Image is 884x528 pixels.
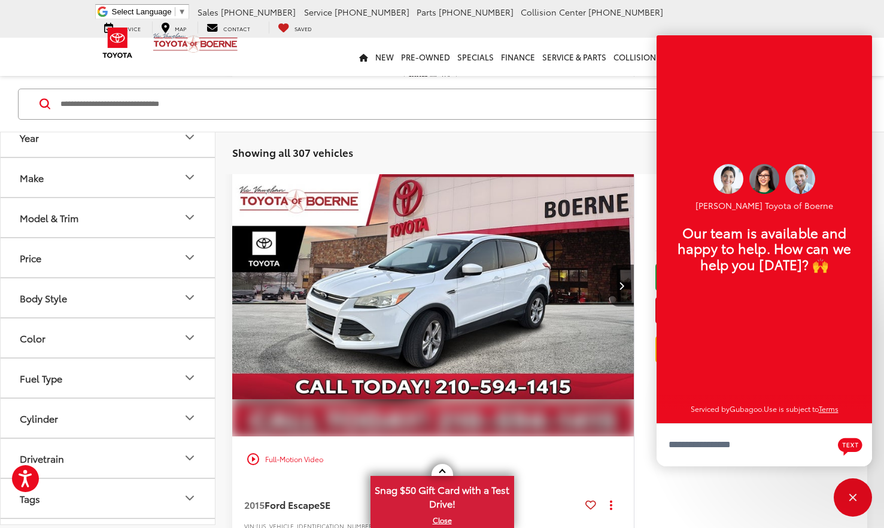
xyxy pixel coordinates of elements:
button: Get Price Now [655,297,846,324]
p: [PERSON_NAME] Toyota of Boerne [669,200,860,211]
span: Sales [198,6,218,18]
button: Fuel TypeFuel Type [1,358,216,397]
a: Value Your Trade [655,336,846,363]
button: CylinderCylinder [1,398,216,437]
img: 2015 Ford Escape SE [232,135,635,437]
a: 2015 Ford Escape SE2015 Ford Escape SE2015 Ford Escape SE2015 Ford Escape SE [232,135,635,436]
button: Chat with SMS [834,432,866,459]
div: Color [183,330,197,345]
img: Operator 3 [785,164,815,194]
a: Collision Center [610,38,691,76]
span: [PHONE_NUMBER] [588,6,663,18]
a: Terms [819,403,839,414]
span: $2,200 [655,181,846,211]
a: New [372,38,397,76]
img: Toyota [95,23,140,62]
div: Year [20,131,39,142]
div: Price [20,251,41,263]
span: Showing all 307 vehicles [232,145,353,159]
div: Make [183,170,197,184]
div: Make [20,171,44,183]
button: Next image [610,265,634,307]
div: Fuel Type [183,371,197,385]
a: Service [95,22,150,34]
a: Service & Parts: Opens in a new tab [539,38,610,76]
div: Color [20,332,45,343]
div: Tags [183,491,197,505]
div: Price [183,250,197,265]
span: Saved [294,25,312,32]
span: [PHONE_NUMBER] [221,6,296,18]
a: Map [152,22,195,34]
span: 2015 [244,497,265,511]
a: Gubagoo. [730,403,764,414]
span: [DATE] Price: [655,217,846,229]
a: Check Availability [655,263,846,290]
textarea: Type your message [657,423,872,466]
button: DrivetrainDrivetrain [1,438,216,477]
button: Actions [601,494,622,515]
div: Year [183,130,197,144]
span: SE [320,497,330,511]
span: Snag $50 Gift Card with a Test Drive! [372,477,513,514]
div: Drivetrain [183,451,197,465]
a: Contact [198,22,259,34]
div: Cylinder [20,412,58,423]
a: Pre-Owned [397,38,454,76]
p: Our team is available and happy to help. How can we help you [DATE]? 🙌 [669,224,860,272]
a: My Saved Vehicles [269,22,321,34]
svg: Text [838,436,862,456]
button: TagsTags [1,478,216,517]
button: Body StyleBody Style [1,278,216,317]
button: ColorColor [1,318,216,357]
img: Operator 1 [749,164,779,194]
div: Body Style [20,292,67,303]
div: Fuel Type [20,372,62,383]
div: Model & Trim [183,210,197,224]
button: Model & TrimModel & Trim [1,198,216,236]
button: YearYear [1,117,216,156]
span: ▼ [178,7,186,16]
a: 2015Ford EscapeSE [244,498,581,511]
div: Drivetrain [20,452,64,463]
div: 2015 Ford Escape SE 0 [232,135,635,436]
span: dropdown dots [610,500,612,509]
button: MakeMake [1,157,216,196]
a: Specials [454,38,497,76]
span: Collision Center [521,6,586,18]
input: Search by Make, Model, or Keyword [59,90,791,119]
div: Body Style [183,290,197,305]
button: Toggle Chat Window [834,478,872,517]
img: Operator 2 [713,164,743,194]
div: Model & Trim [20,211,78,223]
button: PricePrice [1,238,216,277]
a: Finance [497,38,539,76]
span: Parts [417,6,436,18]
span: [PHONE_NUMBER] [439,6,514,18]
span: Select Language [112,7,172,16]
span: Ford Escape [265,497,320,511]
div: Cylinder [183,411,197,425]
img: Vic Vaughan Toyota of Boerne [153,32,238,53]
span: Use is subject to [764,403,819,414]
div: Close [834,478,872,517]
span: Service [304,6,332,18]
a: Select Language​ [112,7,186,16]
div: Tags [20,492,40,503]
span: [PHONE_NUMBER] [335,6,409,18]
a: Home [356,38,372,76]
span: Serviced by [691,403,730,414]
